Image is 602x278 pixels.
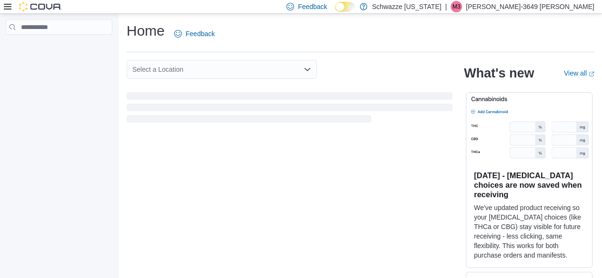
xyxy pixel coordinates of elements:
h2: What's new [464,66,534,81]
span: Loading [127,94,453,125]
img: Cova [19,2,62,11]
span: Feedback [186,29,215,38]
a: View allExternal link [564,69,594,77]
svg: External link [589,71,594,77]
span: Feedback [298,2,327,11]
p: Schwazze [US_STATE] [372,1,442,12]
a: Feedback [170,24,218,43]
span: M3 [453,1,461,12]
p: [PERSON_NAME]-3649 [PERSON_NAME] [466,1,594,12]
nav: Complex example [6,37,112,59]
p: We've updated product receiving so your [MEDICAL_DATA] choices (like THCa or CBG) stay visible fo... [474,203,584,260]
p: | [445,1,447,12]
h1: Home [127,21,165,40]
div: Michael-3649 Morefield [451,1,462,12]
button: Open list of options [304,66,311,73]
h3: [DATE] - [MEDICAL_DATA] choices are now saved when receiving [474,171,584,199]
input: Dark Mode [335,2,355,12]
